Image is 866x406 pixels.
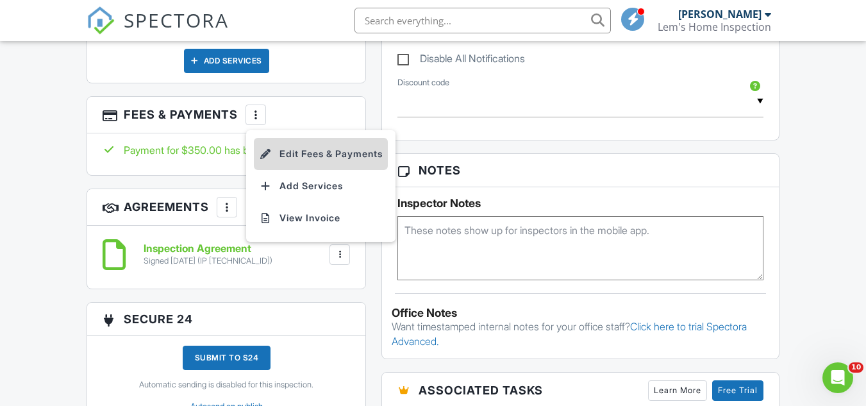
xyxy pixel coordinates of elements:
[139,380,313,390] a: Automatic sending is disabled for this inspection.
[712,380,763,401] a: Free Trial
[658,21,771,33] div: Lem's Home Inspection
[87,6,115,35] img: The Best Home Inspection Software - Spectora
[397,77,449,89] label: Discount code
[183,346,271,370] div: Submit to S24
[183,346,271,380] a: Submit to S24
[678,8,762,21] div: [PERSON_NAME]
[392,319,769,348] p: Want timestamped internal notes for your office staff?
[392,307,769,319] div: Office Notes
[103,143,350,157] div: Payment for $350.00 has been received.
[124,6,229,33] span: SPECTORA
[144,243,272,266] a: Inspection Agreement Signed [DATE] (IP [TECHNICAL_ID])
[648,380,707,401] a: Learn More
[87,189,365,226] h3: Agreements
[397,197,763,210] h5: Inspector Notes
[354,8,611,33] input: Search everything...
[184,49,269,73] div: Add Services
[87,17,229,44] a: SPECTORA
[87,303,365,336] h3: Secure 24
[397,53,525,69] label: Disable All Notifications
[392,320,747,347] a: Click here to trial Spectora Advanced.
[87,97,365,133] h3: Fees & Payments
[419,382,543,399] span: Associated Tasks
[822,362,853,393] iframe: Intercom live chat
[144,256,272,266] div: Signed [DATE] (IP [TECHNICAL_ID])
[144,243,272,255] h6: Inspection Agreement
[382,154,778,187] h3: Notes
[849,362,863,373] span: 10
